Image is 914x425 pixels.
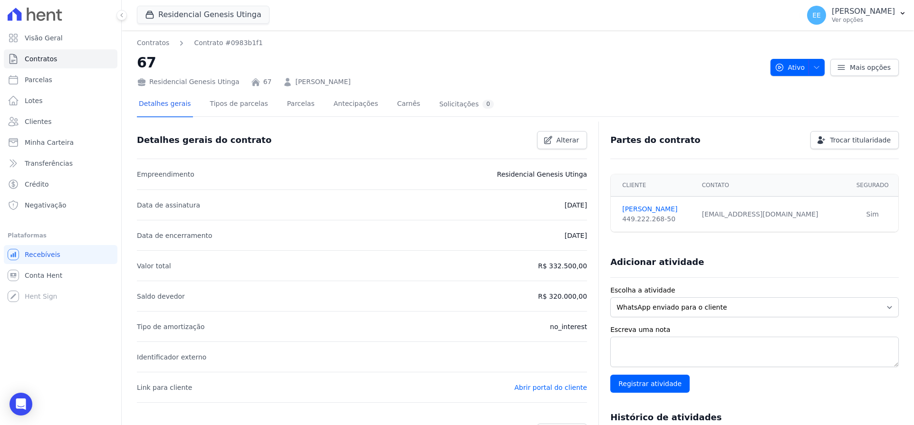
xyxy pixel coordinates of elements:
[395,92,422,117] a: Carnês
[622,214,691,224] div: 449.222.268-50
[25,200,67,210] span: Negativação
[25,33,63,43] span: Visão Geral
[137,92,193,117] a: Detalhes gerais
[812,12,821,19] span: EE
[538,291,587,302] p: R$ 320.000,00
[799,2,914,28] button: EE [PERSON_NAME] Ver opções
[25,250,60,259] span: Recebíveis
[137,38,169,48] a: Contratos
[537,131,587,149] a: Alterar
[437,92,496,117] a: Solicitações0
[194,38,263,48] a: Contrato #0983b1f1
[137,38,763,48] nav: Breadcrumb
[611,174,696,197] th: Cliente
[25,75,52,85] span: Parcelas
[208,92,270,117] a: Tipos de parcelas
[439,100,494,109] div: Solicitações
[538,260,587,272] p: R$ 332.500,00
[137,230,212,241] p: Data de encerramento
[137,52,763,73] h2: 67
[830,59,899,76] a: Mais opções
[4,91,117,110] a: Lotes
[285,92,317,117] a: Parcelas
[4,175,117,194] a: Crédito
[565,199,587,211] p: [DATE]
[847,174,899,197] th: Segurado
[4,49,117,68] a: Contratos
[702,209,841,219] div: [EMAIL_ADDRESS][DOMAIN_NAME]
[830,135,891,145] span: Trocar titularidade
[550,321,587,332] p: no_interest
[137,291,185,302] p: Saldo devedor
[4,196,117,215] a: Negativação
[4,245,117,264] a: Recebíveis
[4,266,117,285] a: Conta Hent
[137,321,205,332] p: Tipo de amortização
[25,117,51,126] span: Clientes
[557,135,579,145] span: Alterar
[850,63,891,72] span: Mais opções
[832,16,895,24] p: Ver opções
[295,77,350,87] a: [PERSON_NAME]
[263,77,272,87] a: 67
[514,384,587,391] a: Abrir portal do cliente
[610,134,701,146] h3: Partes do contrato
[25,271,62,280] span: Conta Hent
[482,100,494,109] div: 0
[137,382,192,393] p: Link para cliente
[10,393,32,416] div: Open Intercom Messenger
[4,28,117,47] a: Visão Geral
[610,285,899,295] label: Escolha a atividade
[137,6,269,24] button: Residencial Genesis Utinga
[622,204,691,214] a: [PERSON_NAME]
[610,325,899,335] label: Escreva uma nota
[137,199,200,211] p: Data de assinatura
[137,134,271,146] h3: Detalhes gerais do contrato
[137,77,240,87] div: Residencial Genesis Utinga
[25,179,49,189] span: Crédito
[775,59,805,76] span: Ativo
[497,169,587,180] p: Residencial Genesis Utinga
[770,59,825,76] button: Ativo
[4,112,117,131] a: Clientes
[332,92,380,117] a: Antecipações
[610,256,704,268] h3: Adicionar atividade
[4,154,117,173] a: Transferências
[565,230,587,241] p: [DATE]
[832,7,895,16] p: [PERSON_NAME]
[696,174,847,197] th: Contato
[610,412,722,423] h3: Histórico de atividades
[847,197,899,232] td: Sim
[25,54,57,64] span: Contratos
[137,38,263,48] nav: Breadcrumb
[25,96,43,105] span: Lotes
[137,169,194,180] p: Empreendimento
[8,230,114,241] div: Plataformas
[810,131,899,149] a: Trocar titularidade
[25,159,73,168] span: Transferências
[4,133,117,152] a: Minha Carteira
[137,351,206,363] p: Identificador externo
[25,138,74,147] span: Minha Carteira
[137,260,171,272] p: Valor total
[610,375,690,393] input: Registrar atividade
[4,70,117,89] a: Parcelas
